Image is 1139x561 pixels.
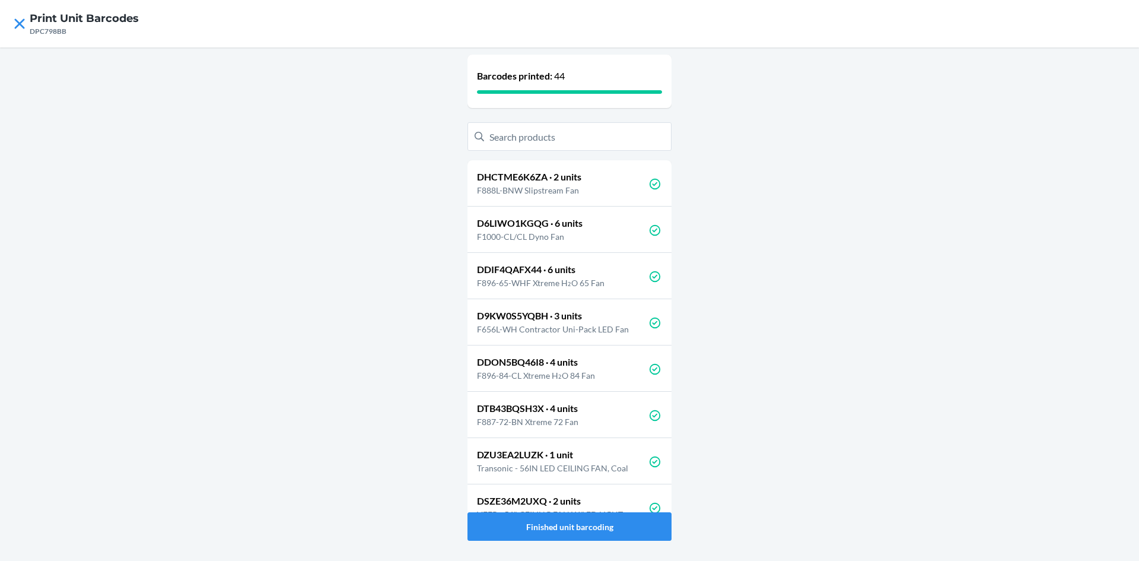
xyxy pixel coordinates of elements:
p: DDON5BQ46I8 · 4 units [477,355,605,369]
p: F1000-CL/CL Dyno Fan [477,230,583,243]
p: F887-72-BN Xtreme 72 Fan [477,416,588,428]
p: Barcodes printed: [477,69,662,83]
p: F656L-WH Contractor Uni-Pack LED Fan [477,323,638,335]
span: 44 [554,70,565,81]
p: DDIF4QAFX44 · 6 units [477,262,614,277]
p: DTB43BQSH3X · 4 units [477,401,588,416]
p: D6LIWO1KGQG · 6 units [477,216,583,230]
p: DSZE36M2UXQ · 2 units [477,494,632,508]
p: F888L-BNW Slipstream Fan [477,184,588,196]
button: Finished unit barcoding [467,512,672,541]
p: F896-65-WHF Xtreme H₂O 65 Fan [477,277,614,289]
h4: Print Unit Barcodes [30,11,139,26]
p: DHCTME6K6ZA · 2 units [477,170,588,184]
p: D9KW0S5YQBH · 3 units [477,309,638,323]
p: Transonic - 56IN LED CEILING FAN, Coal [477,462,638,474]
p: VEER - 56" CEILING FAN W/LED LIGHT [477,508,632,521]
div: DPC798BB [30,26,139,37]
p: F896-84-CL Xtreme H₂O 84 Fan [477,369,605,382]
input: Search products [467,122,672,151]
p: DZU3EA2LUZK · 1 unit [477,448,638,462]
